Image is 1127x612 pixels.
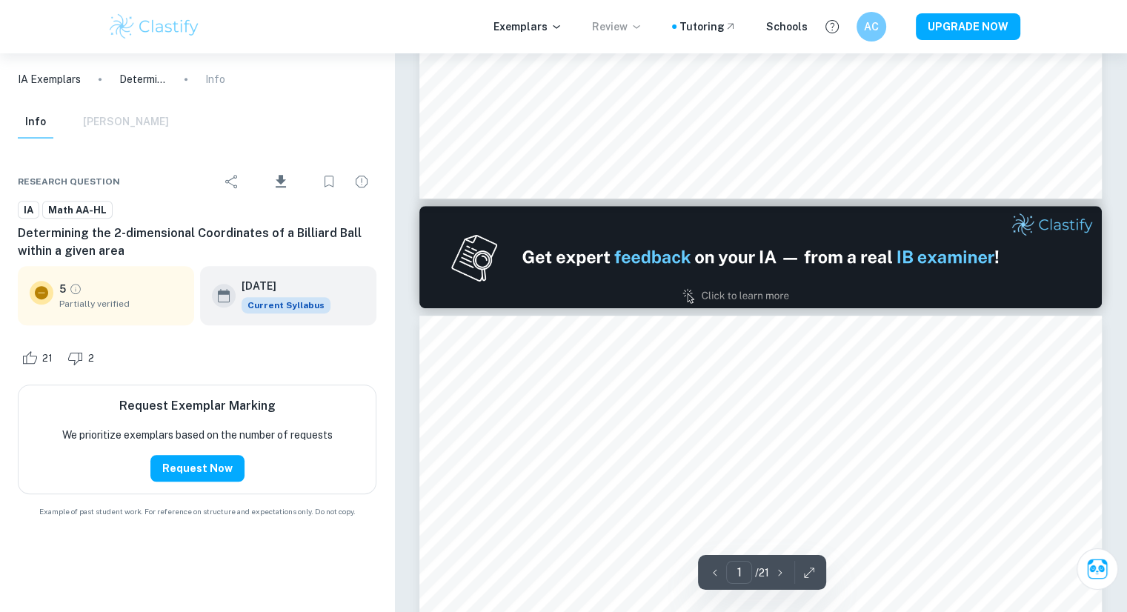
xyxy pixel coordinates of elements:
[1077,548,1118,590] button: Ask Clai
[205,71,225,87] p: Info
[64,346,102,370] div: Dislike
[18,201,39,219] a: IA
[59,297,182,310] span: Partially verified
[119,71,167,87] p: Determining the 2-dimensional Coordinates of a Billiard Ball within a given area
[242,297,330,313] span: Current Syllabus
[19,203,39,218] span: IA
[69,282,82,296] a: Grade partially verified
[242,278,319,294] h6: [DATE]
[18,71,81,87] a: IA Exemplars
[43,203,112,218] span: Math AA-HL
[107,12,202,41] img: Clastify logo
[119,397,276,415] h6: Request Exemplar Marking
[18,506,376,517] span: Example of past student work. For reference on structure and expectations only. Do not copy.
[755,565,769,581] p: / 21
[150,455,245,482] button: Request Now
[62,427,333,443] p: We prioritize exemplars based on the number of requests
[347,167,376,196] div: Report issue
[857,12,886,41] button: AC
[80,351,102,366] span: 2
[493,19,562,35] p: Exemplars
[916,13,1020,40] button: UPGRADE NOW
[18,346,61,370] div: Like
[766,19,808,35] a: Schools
[679,19,737,35] a: Tutoring
[34,351,61,366] span: 21
[242,297,330,313] div: This exemplar is based on the current syllabus. Feel free to refer to it for inspiration/ideas wh...
[217,167,247,196] div: Share
[18,224,376,260] h6: Determining the 2-dimensional Coordinates of a Billiard Ball within a given area
[419,206,1103,308] img: Ad
[250,162,311,201] div: Download
[42,201,113,219] a: Math AA-HL
[592,19,642,35] p: Review
[820,14,845,39] button: Help and Feedback
[314,167,344,196] div: Bookmark
[862,19,880,35] h6: AC
[18,175,120,188] span: Research question
[59,281,66,297] p: 5
[18,106,53,139] button: Info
